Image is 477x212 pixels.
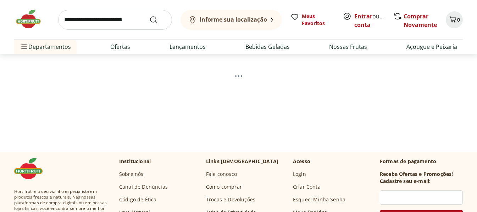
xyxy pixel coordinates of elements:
[149,16,166,24] button: Submit Search
[245,42,290,51] a: Bebidas Geladas
[293,158,310,165] p: Acesso
[170,42,206,51] a: Lançamentos
[119,183,168,190] a: Canal de Denúncias
[302,13,334,27] span: Meus Favoritos
[329,42,367,51] a: Nossas Frutas
[293,171,306,178] a: Login
[119,158,151,165] p: Institucional
[380,158,463,165] p: Formas de pagamento
[200,16,267,23] b: Informe sua localização
[354,12,386,29] span: ou
[20,38,71,55] span: Departamentos
[354,12,372,20] a: Entrar
[404,12,437,29] a: Comprar Novamente
[457,16,460,23] span: 0
[446,11,463,28] button: Carrinho
[14,158,50,179] img: Hortifruti
[406,42,457,51] a: Açougue e Peixaria
[290,13,334,27] a: Meus Favoritos
[14,8,50,30] img: Hortifruti
[58,10,172,30] input: search
[206,183,242,190] a: Como comprar
[380,178,431,185] h3: Cadastre seu e-mail:
[293,183,321,190] a: Criar Conta
[119,196,156,203] a: Código de Ética
[206,171,237,178] a: Fale conosco
[181,10,282,30] button: Informe sua localização
[20,38,28,55] button: Menu
[354,12,393,29] a: Criar conta
[119,171,143,178] a: Sobre nós
[380,171,453,178] h3: Receba Ofertas e Promoções!
[206,158,278,165] p: Links [DEMOGRAPHIC_DATA]
[206,196,255,203] a: Trocas e Devoluções
[293,196,345,203] a: Esqueci Minha Senha
[110,42,130,51] a: Ofertas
